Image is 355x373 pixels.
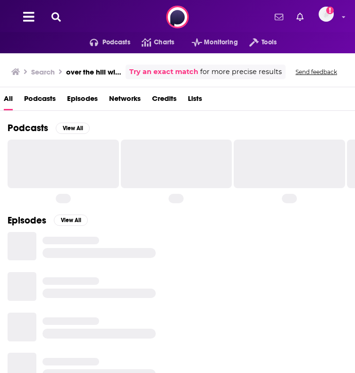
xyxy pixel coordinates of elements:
h2: Podcasts [8,122,48,134]
span: Monitoring [204,36,237,49]
a: Podcasts [24,91,56,110]
a: Credits [152,91,177,110]
button: open menu [78,35,130,50]
button: open menu [180,35,238,50]
img: User Profile [319,7,334,22]
button: Send feedback [293,68,340,76]
a: Lists [188,91,202,110]
span: Podcasts [102,36,130,49]
span: Charts [154,36,174,49]
a: Try an exact match [129,66,198,77]
span: for more precise results [200,66,282,77]
a: PodcastsView All [8,122,90,134]
a: All [4,91,13,110]
a: Charts [130,35,174,50]
h2: Episodes [8,215,46,226]
svg: Add a profile image [326,7,334,14]
a: Show notifications dropdown [293,9,307,25]
span: Logged in as GregKubie [319,7,334,22]
a: Networks [109,91,141,110]
h3: over the hill with [PERSON_NAME] [66,67,122,76]
button: View All [54,215,88,226]
button: View All [56,123,90,134]
a: Show notifications dropdown [271,9,287,25]
a: Episodes [67,91,98,110]
a: Logged in as GregKubie [319,7,339,27]
img: Podchaser - Follow, Share and Rate Podcasts [166,6,189,28]
button: open menu [238,35,277,50]
a: EpisodesView All [8,215,88,226]
span: Tools [262,36,277,49]
h3: Search [31,67,55,76]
